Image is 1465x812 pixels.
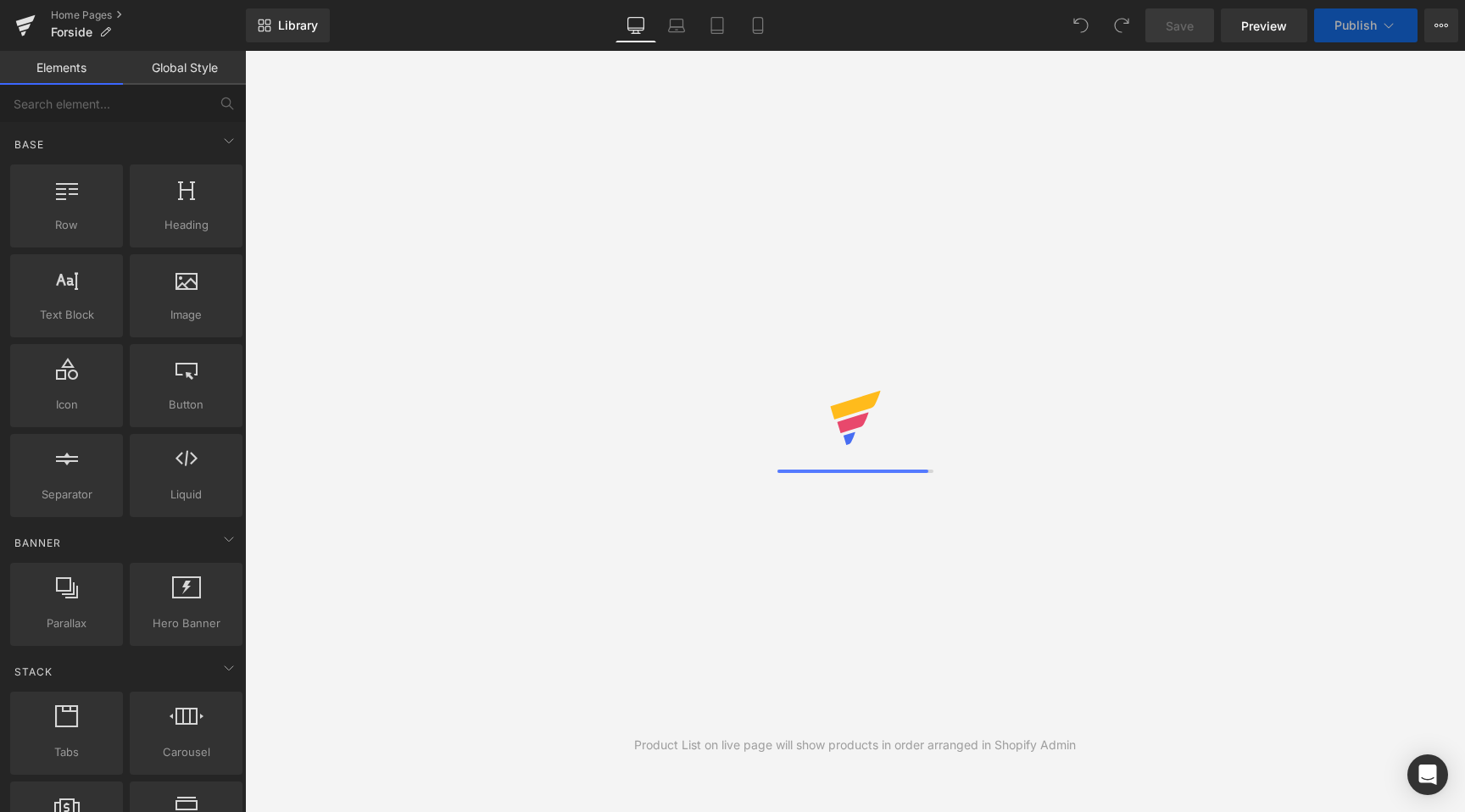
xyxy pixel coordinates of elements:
span: Preview [1241,17,1287,35]
span: Banner [13,535,63,551]
span: Tabs [15,743,118,761]
a: Global Style [123,51,246,85]
button: Publish [1314,8,1418,42]
a: Tablet [697,8,738,42]
a: Desktop [616,8,656,42]
span: Library [278,18,318,33]
button: Undo [1064,8,1098,42]
span: Forside [51,25,92,39]
span: Liquid [135,486,237,503]
span: Separator [15,486,118,503]
a: Preview [1221,8,1307,42]
button: More [1424,8,1458,42]
a: Laptop [656,8,697,42]
span: Carousel [135,743,237,761]
span: Parallax [15,615,118,632]
div: Product List on live page will show products in order arranged in Shopify Admin [634,736,1076,754]
span: Heading [135,216,237,234]
span: Icon [15,396,118,414]
span: Image [135,306,237,324]
div: Open Intercom Messenger [1407,754,1448,795]
a: Mobile [738,8,778,42]
span: Base [13,136,46,153]
span: Hero Banner [135,615,237,632]
span: Button [135,396,237,414]
span: Text Block [15,306,118,324]
span: Publish [1334,19,1377,32]
button: Redo [1105,8,1139,42]
a: New Library [246,8,330,42]
span: Save [1166,17,1194,35]
span: Stack [13,664,54,680]
a: Home Pages [51,8,246,22]
span: Row [15,216,118,234]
